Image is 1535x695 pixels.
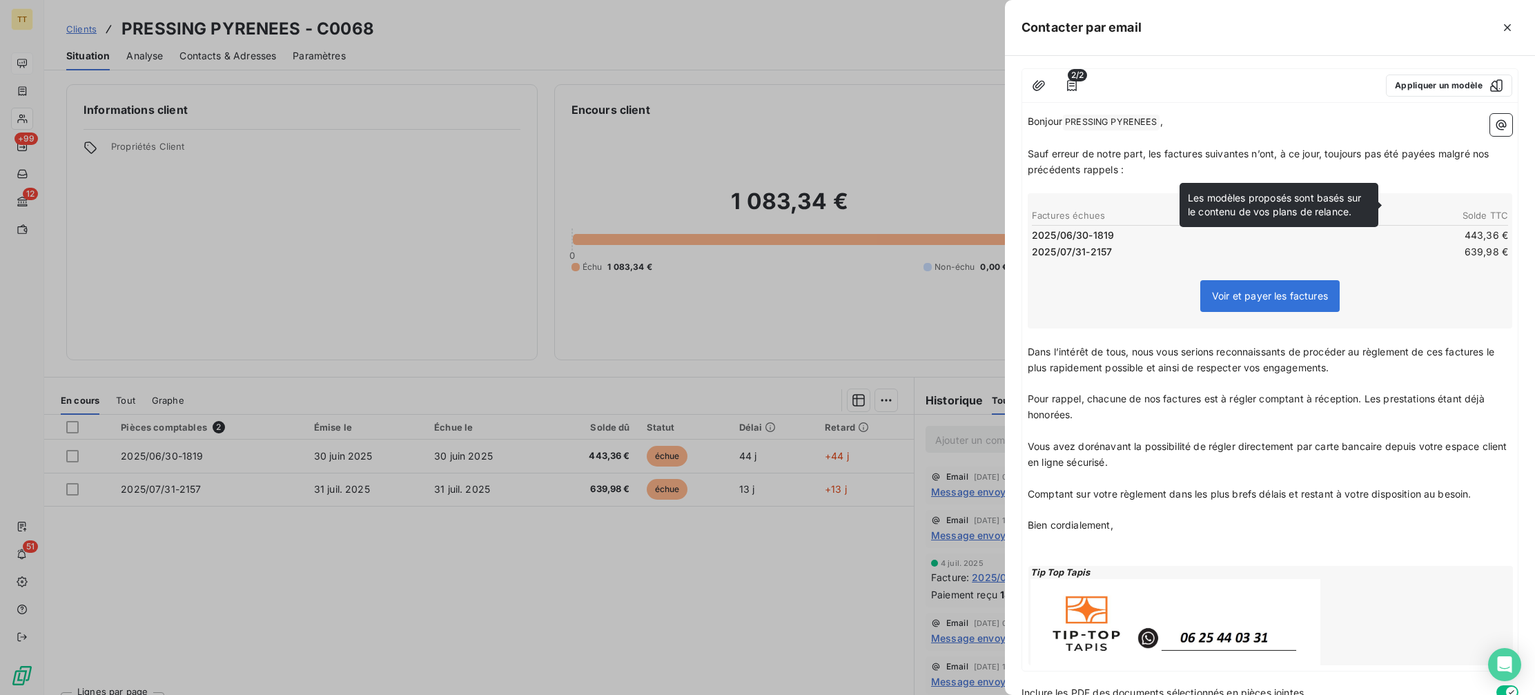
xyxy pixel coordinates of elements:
button: Appliquer un modèle [1386,75,1512,97]
td: 639,98 € [1271,244,1509,260]
th: Factures échues [1031,208,1269,223]
span: PRESSING PYRENEES [1063,115,1160,130]
span: Pour rappel, chacune de nos factures est à régler comptant à réception. Les prestations étant déj... [1028,393,1487,420]
span: , [1160,115,1163,127]
span: 2/2 [1068,69,1087,81]
span: Sauf erreur de notre part, les factures suivantes n’ont, à ce jour, toujours pas été payées malgr... [1028,148,1492,175]
span: Vous avez dorénavant la possibilité de régler directement par carte bancaire depuis votre espace ... [1028,440,1510,468]
span: Les modèles proposés sont basés sur le contenu de vos plans de relance. [1188,192,1361,217]
h5: Contacter par email [1021,18,1142,37]
span: Bien cordialement, [1028,519,1113,531]
span: 2025/07/31-2157 [1032,245,1112,259]
span: Total TTC à régler : 1 083,34 € [1030,193,1510,207]
span: Voir et payer les factures [1212,290,1328,302]
span: 2025/06/30-1819 [1032,228,1114,242]
div: Open Intercom Messenger [1488,648,1521,681]
span: Dans l’intérêt de tous, nous vous serions reconnaissants de procéder au règlement de ces factures... [1028,346,1497,373]
td: 443,36 € [1271,228,1509,243]
th: Solde TTC [1271,208,1509,223]
span: Bonjour [1028,115,1062,127]
span: Comptant sur votre règlement dans les plus brefs délais et restant à votre disposition au besoin. [1028,488,1472,500]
